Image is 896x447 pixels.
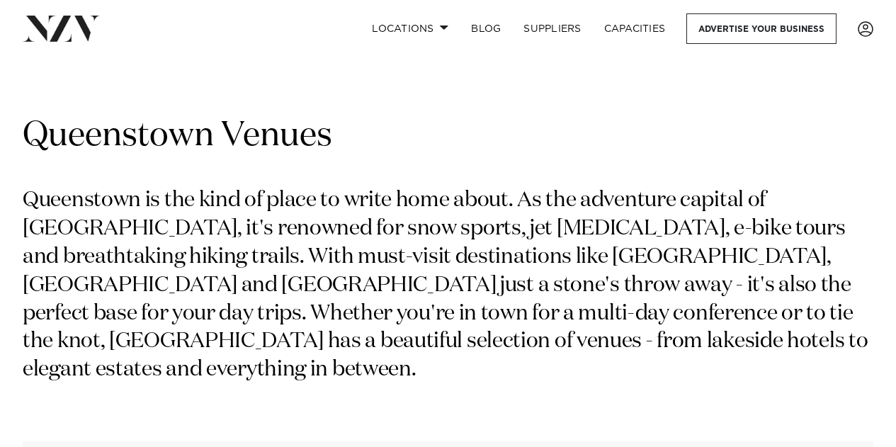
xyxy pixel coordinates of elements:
p: Queenstown is the kind of place to write home about. As the adventure capital of [GEOGRAPHIC_DATA... [23,187,873,385]
a: BLOG [460,13,512,44]
a: SUPPLIERS [512,13,592,44]
a: Capacities [593,13,677,44]
a: Locations [361,13,460,44]
a: Advertise your business [686,13,837,44]
img: nzv-logo.png [23,16,100,41]
h1: Queenstown Venues [23,114,873,159]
